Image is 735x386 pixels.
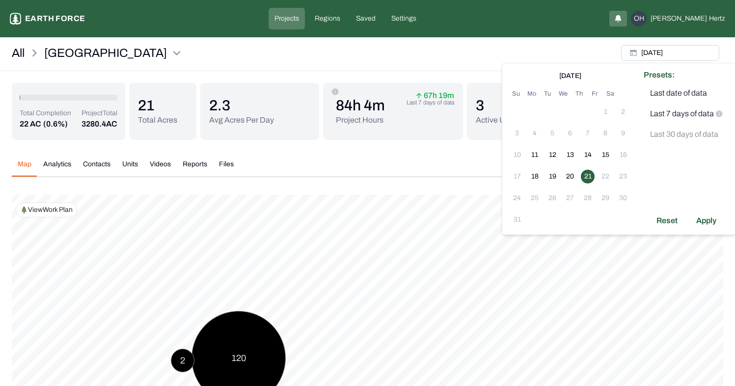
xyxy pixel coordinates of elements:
[309,8,346,29] a: Regions
[602,89,618,99] th: Saturday
[581,170,595,183] button: 21
[528,148,542,162] button: 11
[209,114,274,126] p: Avg Acres Per Day
[25,13,85,25] p: Earth force
[651,213,683,229] div: Reset
[407,99,454,106] p: Last 7 days of data
[116,159,144,177] button: Units
[650,129,718,140] p: Last 30 days of data
[508,89,524,99] th: Sunday
[545,148,559,162] button: 12
[385,8,422,29] a: Settings
[138,114,177,126] p: Total Acres
[356,14,376,24] p: Saved
[528,170,542,183] button: 18
[12,45,25,61] a: All
[555,89,571,99] th: Wednesday
[20,118,71,130] button: 22 AC(0.6%)
[171,349,194,372] button: 2
[391,14,416,24] p: Settings
[177,159,213,177] button: Reports
[20,108,71,118] p: Total Completion
[545,170,559,183] button: 19
[599,148,612,162] button: 15
[44,45,167,61] p: [GEOGRAPHIC_DATA]
[650,108,714,120] p: Last 7 days of data
[37,159,77,177] button: Analytics
[416,93,422,99] img: arrow
[709,14,725,24] span: Hertz
[651,14,707,24] span: [PERSON_NAME]
[540,89,555,99] th: Tuesday
[644,69,729,81] p: Presets:
[416,93,454,99] p: 67h 19m
[20,118,41,130] p: 22 AC
[10,13,21,25] img: earthforce-logo-white-uG4MPadI.svg
[350,8,381,29] a: Saved
[631,11,725,26] button: OH[PERSON_NAME]Hertz
[476,114,518,126] p: Active Units
[82,118,117,130] p: 3280.4 AC
[336,97,385,114] p: 84h 4m
[690,213,722,229] div: Apply
[563,170,577,183] button: 20
[524,89,540,99] th: Monday
[209,97,274,114] p: 2.3
[82,108,117,118] p: Project Total
[336,114,385,126] p: Project Hours
[559,71,581,81] div: [DATE]
[563,148,577,162] button: 13
[631,11,647,26] div: OH
[12,159,37,177] button: Map
[269,8,305,29] a: Projects
[581,148,595,162] button: 14
[28,205,73,215] p: View Work Plan
[587,89,602,99] th: Friday
[621,45,719,61] button: [DATE]
[138,97,177,114] p: 21
[144,159,177,177] button: Videos
[476,97,518,114] p: 3
[213,159,240,177] button: Files
[571,89,587,99] th: Thursday
[315,14,340,24] p: Regions
[43,118,68,130] p: (0.6%)
[274,14,299,24] p: Projects
[650,87,707,99] p: Last date of data
[77,159,116,177] button: Contacts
